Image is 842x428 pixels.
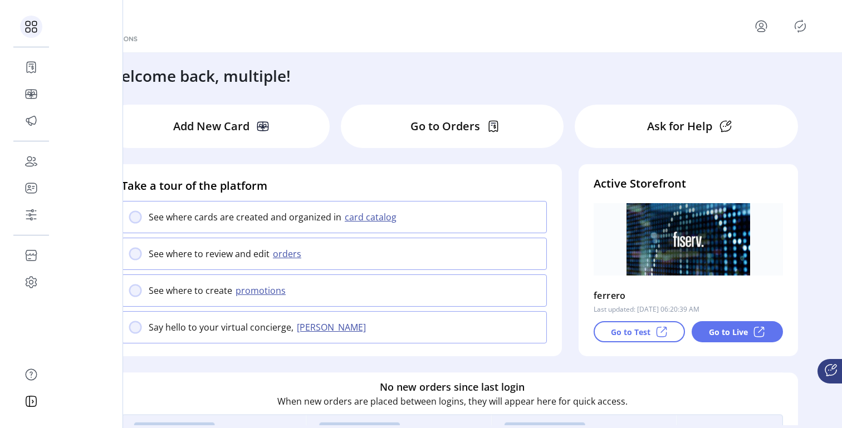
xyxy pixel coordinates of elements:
p: Ask for Help [647,118,712,135]
p: See where cards are created and organized in [149,210,341,224]
button: card catalog [341,210,403,224]
p: See where to create [149,284,232,297]
h4: Take a tour of the platform [121,178,547,194]
p: When new orders are placed between logins, they will appear here for quick access. [277,395,628,408]
h6: No new orders since last login [380,380,525,395]
button: Publisher Panel [791,17,809,35]
p: Add New Card [173,118,249,135]
h3: Welcome back, multiple! [107,64,291,87]
p: ferrero [594,287,626,304]
p: Go to Live [709,326,748,338]
p: Say hello to your virtual concierge, [149,321,293,334]
button: [PERSON_NAME] [293,321,373,334]
p: See where to review and edit [149,247,270,260]
h4: Active Storefront [594,175,783,192]
p: Go to Test [611,326,650,338]
button: promotions [232,284,292,297]
button: orders [270,247,308,260]
button: menu [752,17,770,35]
p: Go to Orders [410,118,480,135]
p: Last updated: [DATE] 06:20:39 AM [594,304,699,314]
